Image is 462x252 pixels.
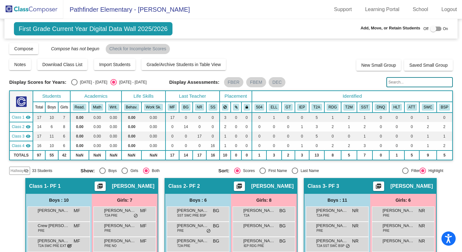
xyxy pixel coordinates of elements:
span: PRE [383,213,390,218]
td: 5 [309,132,324,141]
button: Print Students Details [234,181,245,191]
span: - PF 3 [325,183,339,189]
button: Download Class List [37,59,88,70]
td: 10 [45,113,58,122]
th: Total [33,102,45,113]
td: 0 [266,141,281,151]
div: Girls: 6 [370,194,436,206]
th: Considered for SpEd (did not qualify) [372,102,389,113]
button: Grade/Archive Students in Table View [141,59,226,70]
td: 2 [282,151,295,160]
td: 0 [404,141,420,151]
button: Import Students [94,59,135,70]
mat-icon: visibility [26,143,31,148]
td: 6 [58,132,71,141]
th: Gifted and Talented [282,102,295,113]
td: 0.00 [122,141,141,151]
button: Print Students Details [95,181,106,191]
td: 0 [231,132,241,141]
td: 1 [252,151,266,160]
td: 0.00 [70,113,89,122]
td: 1 [357,113,372,122]
td: 0 [241,151,252,160]
td: 5 [309,113,324,122]
mat-icon: visibility_off [24,168,29,173]
td: 17 [33,113,45,122]
td: 14 [179,151,193,160]
td: 0.00 [122,113,141,122]
td: 42 [58,151,71,160]
td: 9 [419,151,436,160]
button: 504 [254,104,265,111]
td: NaN [106,151,122,160]
td: 2 [324,122,341,132]
td: 1 [419,141,436,151]
button: BG [181,104,190,111]
td: 0 [231,141,241,151]
td: 2 [220,122,231,132]
span: [PERSON_NAME] [251,183,294,189]
td: 0 [372,113,389,122]
button: Read. [73,104,87,111]
td: 2 [341,141,357,151]
span: Show: [80,168,95,174]
td: 17 [33,132,45,141]
td: 2 [437,122,453,132]
td: 5 [341,151,357,160]
span: T2A [244,213,249,218]
span: 33 Students [32,168,52,174]
span: [PERSON_NAME] [104,223,136,229]
td: 3 [357,141,372,151]
td: 0 [404,132,420,141]
td: 0 [252,113,266,122]
span: MF [74,207,80,214]
th: Keep with students [231,102,241,113]
button: New Small Group [356,59,401,71]
td: 0 [372,122,389,132]
mat-chip: FBEM [246,77,266,87]
th: Last Teacher [165,91,220,102]
td: 0 [372,132,389,141]
td: 0 [165,122,179,132]
span: [PERSON_NAME] [390,183,433,189]
button: MF [168,104,177,111]
div: Scores [240,168,255,174]
th: Academics [70,91,122,102]
span: Pathfinder Elementary - [PERSON_NAME] [63,4,190,15]
button: Work Sk. [144,104,163,111]
td: 0.00 [141,113,165,122]
mat-radio-group: Select an option [71,79,147,85]
span: [PERSON_NAME] [383,207,414,214]
td: 0 [206,113,220,122]
div: Girls: 7 [92,194,158,206]
button: ATT [407,104,417,111]
a: School [408,4,433,15]
td: 0.00 [106,141,122,151]
th: English Language Learner [266,102,281,113]
td: 3 [266,151,281,160]
span: Class 3 [12,133,24,139]
div: [DATE] - [DATE] [117,79,147,85]
td: 3 [309,122,324,132]
td: 14 [179,122,193,132]
td: 0 [309,141,324,151]
span: - PF 1 [47,183,61,189]
span: First Grade Current Year Digital Data Wall 2025/2026 [14,22,172,35]
span: [PERSON_NAME] [112,183,154,189]
button: Saved Small Group [404,59,453,71]
th: Health Issues/Concerns [389,102,404,113]
td: NaN [122,151,141,160]
th: Stephanie Seigel [206,102,220,113]
td: 16 [206,151,220,160]
td: 16 [33,141,45,151]
td: 0 [389,141,404,151]
td: 0 [437,113,453,122]
th: Girls [58,102,71,113]
span: [PERSON_NAME] [243,223,275,229]
button: Compose [9,43,38,54]
td: 0.00 [141,122,165,132]
td: 0 [324,132,341,141]
th: 504 Plan [252,102,266,113]
span: Class 3 [308,183,325,189]
button: Behav. [124,104,139,111]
